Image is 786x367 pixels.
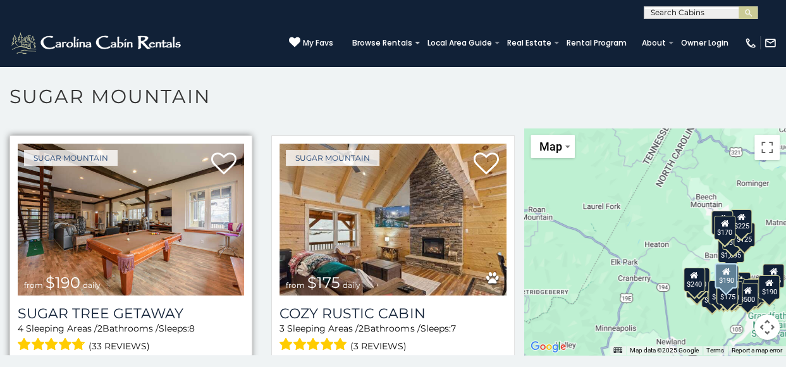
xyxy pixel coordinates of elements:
[279,323,285,334] span: 3
[83,280,101,290] span: daily
[18,305,244,322] a: Sugar Tree Getaway
[636,34,672,52] a: About
[421,34,498,52] a: Local Area Guide
[531,135,575,158] button: Change map style
[97,323,102,334] span: 2
[630,347,699,354] span: Map data ©2025 Google
[303,37,333,49] span: My Favs
[539,140,562,153] span: Map
[279,144,506,295] img: Cozy Rustic Cabin
[714,216,735,240] div: $170
[343,280,360,290] span: daily
[289,37,333,49] a: My Favs
[307,273,340,292] span: $175
[737,283,758,307] div: $500
[474,151,499,178] a: Add to favorites
[718,239,744,263] div: $1,095
[501,34,558,52] a: Real Estate
[706,347,724,354] a: Terms (opens in new tab)
[613,346,622,355] button: Keyboard shortcuts
[728,272,750,296] div: $200
[715,263,737,289] div: $190
[730,209,752,233] div: $225
[758,275,780,299] div: $190
[350,338,407,354] span: (3 reviews)
[279,305,506,322] a: Cozy Rustic Cabin
[721,281,742,305] div: $350
[346,34,419,52] a: Browse Rentals
[675,34,735,52] a: Owner Login
[754,135,780,160] button: Toggle fullscreen view
[189,323,195,334] span: 8
[763,264,784,288] div: $155
[716,265,738,289] div: $265
[18,323,23,334] span: 4
[744,37,757,49] img: phone-regular-white.png
[89,338,150,354] span: (33 reviews)
[18,144,244,295] a: Sugar Tree Getaway from $190 daily
[527,339,569,355] a: Open this area in Google Maps (opens a new window)
[286,150,379,166] a: Sugar Mountain
[764,37,777,49] img: mail-regular-white.png
[9,30,185,56] img: White-1-2.png
[450,323,455,334] span: 7
[46,273,80,292] span: $190
[18,322,244,354] div: Sleeping Areas / Bathrooms / Sleeps:
[527,339,569,355] img: Google
[743,279,765,303] div: $195
[279,144,506,295] a: Cozy Rustic Cabin from $175 daily
[708,280,730,304] div: $375
[711,211,733,235] div: $240
[716,279,737,303] div: $375
[754,314,780,340] button: Map camera controls
[359,323,364,334] span: 2
[24,150,118,166] a: Sugar Mountain
[716,280,738,304] div: $175
[286,280,305,290] span: from
[560,34,633,52] a: Rental Program
[732,347,782,354] a: Report a map error
[279,322,506,354] div: Sleeping Areas / Bathrooms / Sleeps:
[683,268,704,292] div: $240
[211,151,236,178] a: Add to favorites
[24,280,43,290] span: from
[734,223,755,247] div: $125
[18,144,244,295] img: Sugar Tree Getaway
